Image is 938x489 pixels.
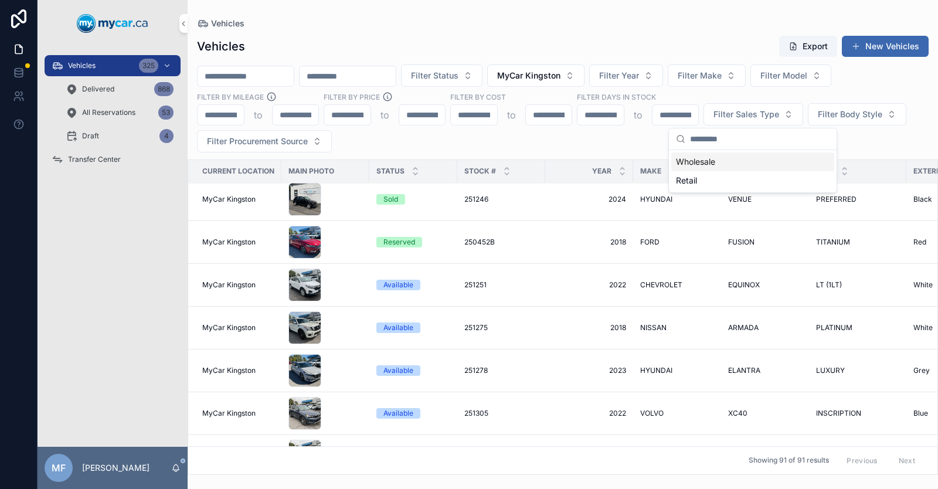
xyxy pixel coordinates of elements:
[713,108,779,120] span: Filter Sales Type
[640,366,672,375] span: HYUNDAI
[816,409,861,418] span: INSCRIPTION
[376,194,450,205] a: Sold
[464,409,488,418] span: 251305
[640,366,714,375] a: HYUNDAI
[202,409,256,418] span: MyCar Kingston
[376,408,450,419] a: Available
[640,167,661,176] span: Make
[197,130,332,152] button: Select Button
[552,409,626,418] a: 2022
[779,36,837,57] button: Export
[464,280,487,290] span: 251251
[728,409,802,418] a: XC40
[728,323,759,332] span: ARMADA
[640,409,664,418] span: VOLVO
[207,135,308,147] span: Filter Procurement Source
[82,131,99,141] span: Draft
[640,237,714,247] a: FORD
[599,70,639,81] span: Filter Year
[728,195,752,204] span: VENUE
[842,36,929,57] button: New Vehicles
[383,365,413,376] div: Available
[464,237,495,247] span: 250452B
[202,195,274,204] a: MyCar Kingston
[59,125,181,147] a: Draft4
[678,70,722,81] span: Filter Make
[640,323,667,332] span: NISSAN
[411,70,458,81] span: Filter Status
[552,366,626,375] span: 2023
[592,167,611,176] span: Year
[760,70,807,81] span: Filter Model
[464,366,538,375] a: 251278
[383,237,415,247] div: Reserved
[671,152,834,171] div: Wholesale
[401,64,482,87] button: Select Button
[728,237,802,247] a: FUSION
[640,195,714,204] a: HYUNDAI
[288,167,334,176] span: Main Photo
[640,237,660,247] span: FORD
[808,103,906,125] button: Select Button
[154,82,174,96] div: 868
[464,366,488,375] span: 251278
[59,102,181,123] a: All Reservations53
[728,409,747,418] span: XC40
[68,155,121,164] span: Transfer Center
[211,18,244,29] span: Vehicles
[450,91,506,102] label: FILTER BY COST
[577,91,656,102] label: Filter Days In Stock
[816,195,899,204] a: PREFERRED
[816,195,857,204] span: PREFERRED
[507,108,516,122] p: to
[640,195,672,204] span: HYUNDAI
[913,409,928,418] span: Blue
[728,280,802,290] a: EQUINOX
[818,108,882,120] span: Filter Body Style
[640,280,714,290] a: CHEVROLET
[749,456,829,466] span: Showing 91 of 91 results
[202,280,256,290] span: MyCar Kingston
[254,108,263,122] p: to
[464,323,488,332] span: 251275
[728,237,755,247] span: FUSION
[202,167,274,176] span: Current Location
[158,106,174,120] div: 53
[59,79,181,100] a: Delivered868
[383,322,413,333] div: Available
[202,237,256,247] span: MyCar Kingston
[816,280,899,290] a: LT (1LT)
[45,55,181,76] a: Vehicles325
[728,323,802,332] a: ARMADA
[552,195,626,204] a: 2024
[464,195,538,204] a: 251246
[552,323,626,332] span: 2018
[816,280,842,290] span: LT (1LT)
[640,409,714,418] a: VOLVO
[376,167,405,176] span: Status
[376,237,450,247] a: Reserved
[464,195,488,204] span: 251246
[383,194,398,205] div: Sold
[376,280,450,290] a: Available
[728,366,760,375] span: ELANTRA
[668,64,746,87] button: Select Button
[464,167,496,176] span: Stock #
[202,280,274,290] a: MyCar Kingston
[464,237,538,247] a: 250452B
[202,323,274,332] a: MyCar Kingston
[376,322,450,333] a: Available
[139,59,158,73] div: 325
[640,323,714,332] a: NISSAN
[202,366,256,375] span: MyCar Kingston
[197,38,245,55] h1: Vehicles
[728,195,802,204] a: VENUE
[552,280,626,290] a: 2022
[728,280,760,290] span: EQUINOX
[68,61,96,70] span: Vehicles
[82,84,114,94] span: Delivered
[202,195,256,204] span: MyCar Kingston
